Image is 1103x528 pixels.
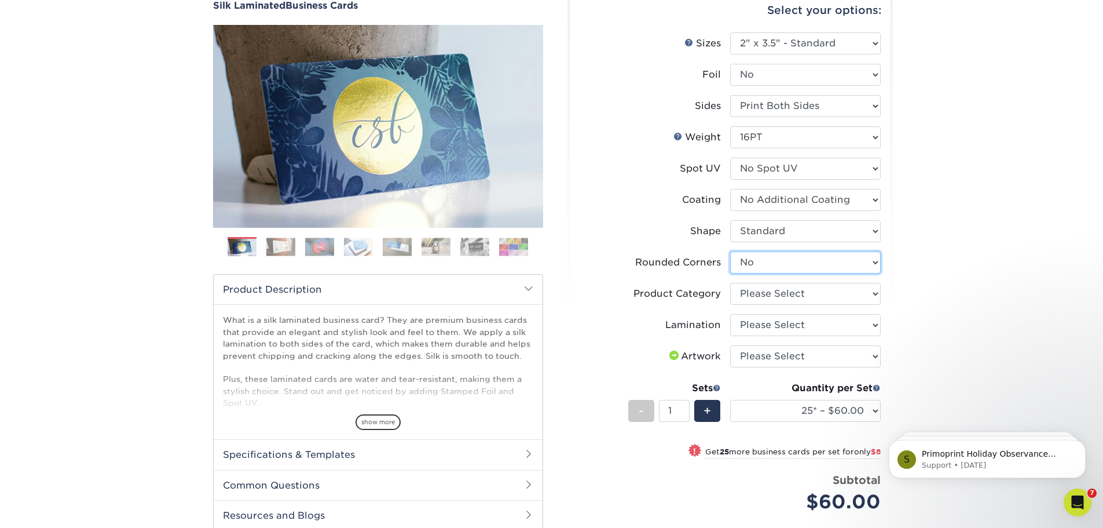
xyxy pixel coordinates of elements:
[854,447,881,456] span: only
[871,447,881,456] span: $8
[684,37,721,50] div: Sizes
[693,445,696,457] span: !
[1087,489,1097,498] span: 7
[667,349,721,363] div: Artwork
[680,162,721,176] div: Spot UV
[50,45,200,55] p: Message from Support, sent 19w ago
[50,34,198,170] span: Primoprint Holiday Observance Please note that our customer service and production departments wi...
[673,130,721,144] div: Weight
[422,238,450,256] img: Business Cards 06
[703,402,711,420] span: +
[739,488,881,516] div: $60.00
[223,314,533,503] p: What is a silk laminated business card? They are premium business cards that provide an elegant a...
[214,275,543,304] h2: Product Description
[682,193,721,207] div: Coating
[1064,489,1091,516] iframe: Intercom live chat
[720,447,729,456] strong: 25
[665,318,721,332] div: Lamination
[633,287,721,301] div: Product Category
[702,68,721,82] div: Foil
[266,238,295,256] img: Business Cards 02
[356,414,401,430] span: show more
[305,238,334,256] img: Business Cards 03
[730,381,881,395] div: Quantity per Set
[635,256,721,270] div: Rounded Corners
[639,402,644,420] span: -
[214,470,543,500] h2: Common Questions
[499,238,528,256] img: Business Cards 08
[833,474,881,486] strong: Subtotal
[695,99,721,113] div: Sides
[460,238,489,256] img: Business Cards 07
[705,447,881,459] small: Get more business cards per set for
[628,381,721,395] div: Sets
[228,233,256,262] img: Business Cards 01
[214,439,543,469] h2: Specifications & Templates
[383,238,412,256] img: Business Cards 05
[690,224,721,238] div: Shape
[871,416,1103,497] iframe: Intercom notifications message
[344,238,373,256] img: Business Cards 04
